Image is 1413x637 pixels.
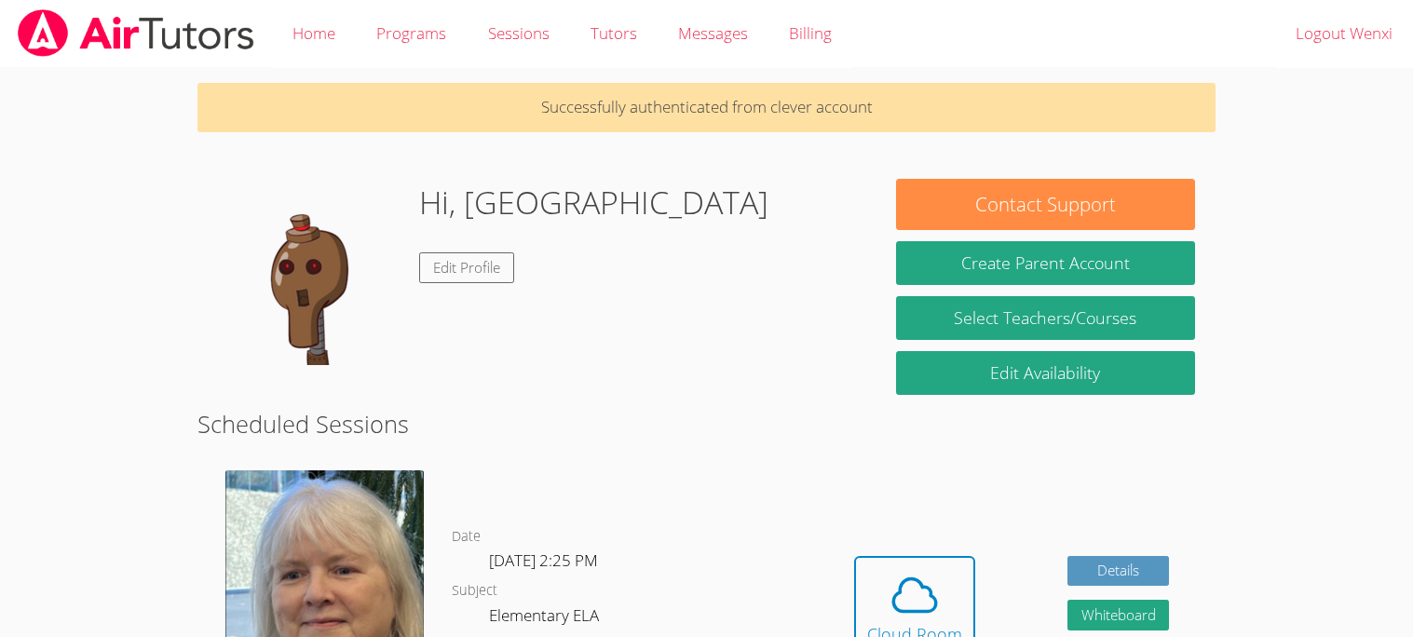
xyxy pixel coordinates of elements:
[489,549,598,571] span: [DATE] 2:25 PM
[1067,600,1170,630] button: Whiteboard
[678,22,748,44] span: Messages
[1067,556,1170,587] a: Details
[896,241,1194,285] button: Create Parent Account
[197,83,1215,132] p: Successfully authenticated from clever account
[197,406,1215,441] h2: Scheduled Sessions
[16,9,256,57] img: airtutors_banner-c4298cdbf04f3fff15de1276eac7730deb9818008684d7c2e4769d2f7ddbe033.png
[452,579,497,603] dt: Subject
[419,252,514,283] a: Edit Profile
[419,179,768,226] h1: Hi, [GEOGRAPHIC_DATA]
[489,603,603,634] dd: Elementary ELA
[896,351,1194,395] a: Edit Availability
[896,296,1194,340] a: Select Teachers/Courses
[218,179,404,365] img: default.png
[452,525,481,549] dt: Date
[896,179,1194,230] button: Contact Support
